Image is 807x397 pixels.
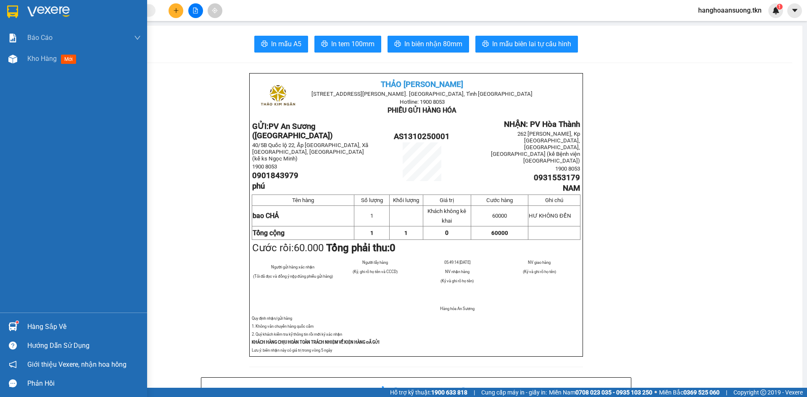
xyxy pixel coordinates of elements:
[394,40,401,48] span: printer
[444,260,470,265] span: 05:49:14 [DATE]
[492,213,507,219] span: 60000
[252,242,396,254] span: Cước rồi:
[188,3,203,18] button: file-add
[208,3,222,18] button: aim
[7,5,18,18] img: logo-vxr
[549,388,652,397] span: Miền Nam
[4,4,50,50] img: logo.jpg
[173,8,179,13] span: plus
[253,212,279,220] span: bao CHẢ
[271,265,314,269] span: Người gửi hàng xác nhận
[445,229,448,236] span: 0
[252,181,265,191] span: phú
[491,131,580,164] span: 262 [PERSON_NAME], Kp [GEOGRAPHIC_DATA], [GEOGRAPHIC_DATA], [GEOGRAPHIC_DATA] (kế Bệnh viện [GEOG...
[362,260,388,265] span: Người lấy hàng
[326,242,396,254] strong: Tổng phải thu:
[474,388,475,397] span: |
[27,32,53,43] span: Báo cáo
[528,260,551,265] span: NV giao hàng
[252,163,277,170] span: 1900 8053
[252,324,314,329] span: 1. Không vân chuyển hàng quốc cấm
[353,269,398,274] span: (Ký, ghi rõ họ tên và CCCD)
[777,4,783,10] sup: 1
[261,40,268,48] span: printer
[321,40,328,48] span: printer
[390,388,467,397] span: Hỗ trợ kỹ thuật:
[440,279,474,283] span: (Ký và ghi rõ họ tên)
[390,242,396,254] span: 0
[252,122,333,140] strong: GỬI:
[545,197,563,203] span: Ghi chú
[726,388,727,397] span: |
[683,389,720,396] strong: 0369 525 060
[292,197,314,203] span: Tên hàng
[778,4,781,10] span: 1
[575,389,652,396] strong: 0708 023 035 - 0935 103 250
[361,197,383,203] span: Số lượng
[252,171,298,180] span: 0901843979
[563,184,580,193] span: NAM
[400,99,445,105] span: Hotline: 1900 8053
[271,39,301,49] span: In mẫu A5
[314,36,381,53] button: printerIn tem 100mm
[394,132,450,141] span: AS1310250001
[331,39,374,49] span: In tem 100mm
[4,62,107,74] li: In ngày: 05:51 13/10
[294,242,324,254] span: 60.000
[534,173,580,182] span: 0931553179
[388,36,469,53] button: printerIn biên nhận 80mm
[481,388,547,397] span: Cung cấp máy in - giấy in:
[27,55,57,63] span: Kho hàng
[27,377,141,390] div: Phản hồi
[8,34,17,42] img: solution-icon
[9,379,17,387] span: message
[482,40,489,48] span: printer
[8,322,17,331] img: warehouse-icon
[27,321,141,333] div: Hàng sắp về
[9,360,17,368] span: notification
[252,332,342,337] span: 2. Quý khách kiểm tra kỹ thông tin rồi mới ký xác nhận
[654,391,657,394] span: ⚪️
[388,106,456,114] span: PHIẾU GỬI HÀNG HÓA
[475,36,578,53] button: printerIn mẫu biên lai tự cấu hình
[193,8,198,13] span: file-add
[760,389,766,395] span: copyright
[555,166,580,172] span: 1900 8053
[27,339,141,352] div: Hướng dẫn sử dụng
[257,76,298,118] img: logo
[691,5,768,16] span: hanghoaansuong.tkn
[9,342,17,350] span: question-circle
[440,197,454,203] span: Giá trị
[404,39,462,49] span: In biên nhận 80mm
[8,55,17,63] img: warehouse-icon
[787,3,802,18] button: caret-down
[393,197,419,203] span: Khối lượng
[252,316,292,321] span: Quy định nhận/gửi hàng
[253,274,333,279] span: (Tôi đã đọc và đồng ý nộp đúng phiếu gửi hàng)
[427,208,466,224] span: Khách không kê khai
[659,388,720,397] span: Miền Bắc
[61,55,76,64] span: mới
[370,213,373,219] span: 1
[252,348,332,352] span: Lưu ý: biên nhận này có giá trị trong vòng 5 ngày
[311,91,533,97] span: [STREET_ADDRESS][PERSON_NAME]. [GEOGRAPHIC_DATA], Tỉnh [GEOGRAPHIC_DATA]
[370,230,374,236] span: 1
[445,269,469,274] span: NV nhận hàng
[404,230,408,236] span: 1
[491,230,508,236] span: 60000
[504,120,580,129] span: NHẬN: PV Hòa Thành
[381,80,463,89] span: THẢO [PERSON_NAME]
[486,197,513,203] span: Cước hàng
[492,39,571,49] span: In mẫu biên lai tự cấu hình
[772,7,780,14] img: icon-new-feature
[212,8,218,13] span: aim
[791,7,799,14] span: caret-down
[431,389,467,396] strong: 1900 633 818
[252,122,333,140] span: PV An Sương ([GEOGRAPHIC_DATA])
[523,269,556,274] span: (Ký và ghi rõ họ tên)
[252,340,380,344] strong: KHÁCH HÀNG CHỊU HOÀN TOÀN TRÁCH NHIỆM VỀ KIỆN HÀNG ĐÃ GỬI
[169,3,183,18] button: plus
[4,50,107,62] li: Thảo [PERSON_NAME]
[16,321,18,323] sup: 1
[252,142,368,162] span: 40/5B Quốc lộ 22, Ấp [GEOGRAPHIC_DATA], Xã [GEOGRAPHIC_DATA], [GEOGRAPHIC_DATA] (kế ks Ngọc Minh)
